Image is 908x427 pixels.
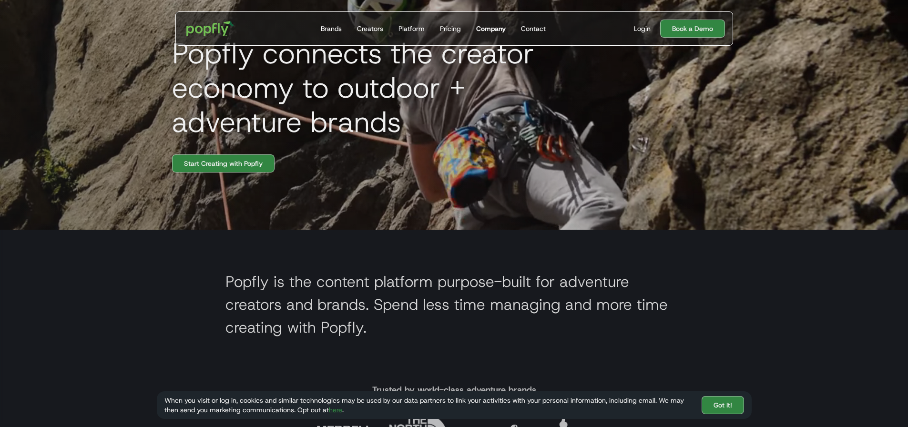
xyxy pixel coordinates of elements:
[660,20,725,38] a: Book a Demo
[321,24,342,33] div: Brands
[472,12,510,45] a: Company
[440,24,461,33] div: Pricing
[702,396,744,414] a: Got It!
[225,270,683,339] h2: Popfly is the content platform purpose-built for adventure creators and brands. Spend less time m...
[180,14,241,43] a: home
[353,12,387,45] a: Creators
[521,24,546,33] div: Contact
[398,24,425,33] div: Platform
[517,12,550,45] a: Contact
[476,24,506,33] div: Company
[357,24,383,33] div: Creators
[317,12,346,45] a: Brands
[436,12,465,45] a: Pricing
[164,396,694,415] div: When you visit or log in, cookies and similar technologies may be used by our data partners to li...
[630,24,654,33] a: Login
[634,24,651,33] div: Login
[372,384,536,396] h4: Trusted by world-class adventure brands
[164,36,593,139] h1: Popfly connects the creator economy to outdoor + adventure brands
[329,406,342,414] a: here
[172,154,275,173] a: Start Creating with Popfly
[395,12,428,45] a: Platform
